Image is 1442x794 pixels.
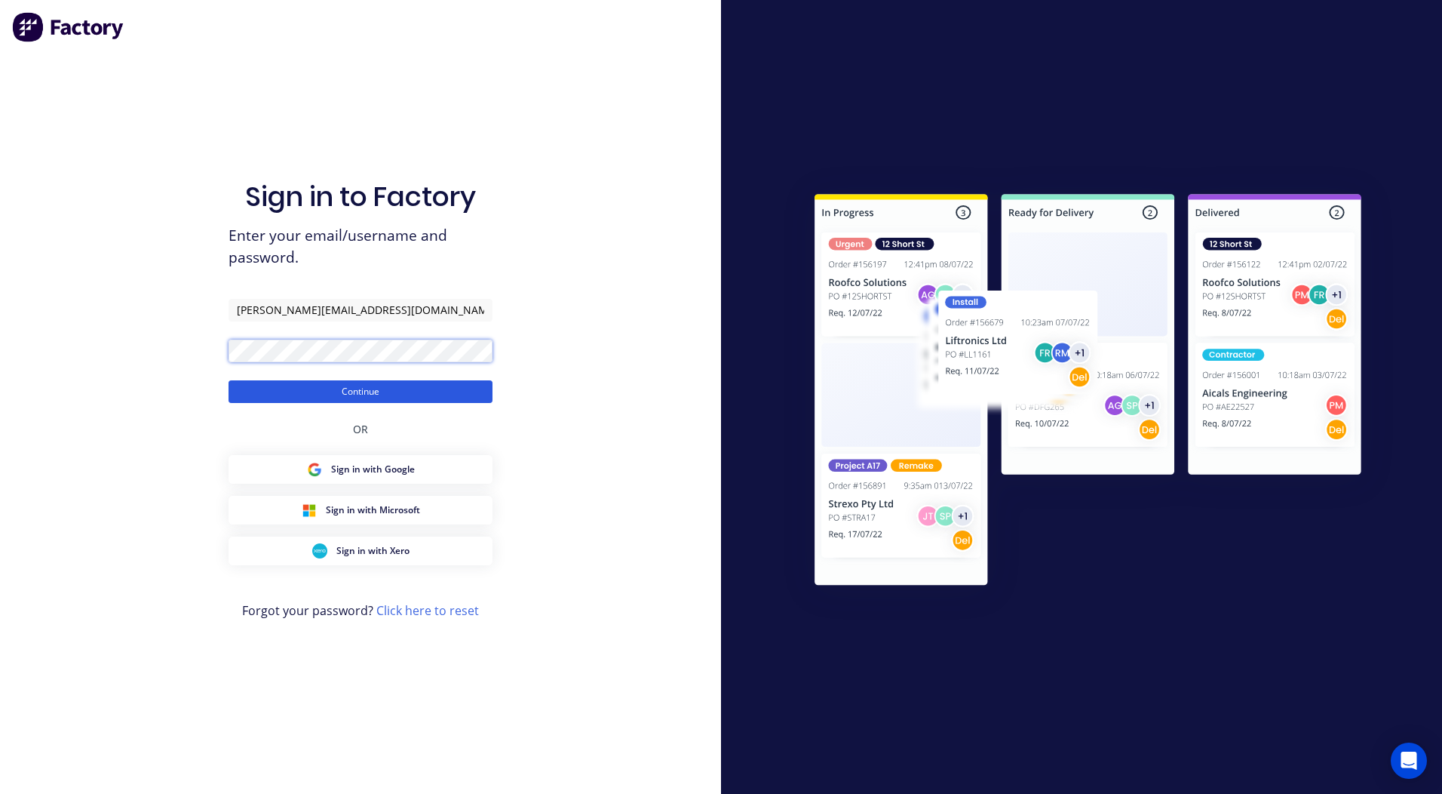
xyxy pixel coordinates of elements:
[353,403,368,455] div: OR
[1391,743,1427,779] div: Open Intercom Messenger
[229,299,492,322] input: Email/Username
[302,503,317,518] img: Microsoft Sign in
[229,537,492,565] button: Xero Sign inSign in with Xero
[229,225,492,269] span: Enter your email/username and password.
[242,602,479,620] span: Forgot your password?
[245,180,476,213] h1: Sign in to Factory
[781,164,1394,621] img: Sign in
[229,496,492,525] button: Microsoft Sign inSign in with Microsoft
[229,380,492,403] button: Continue
[12,12,125,42] img: Factory
[326,503,420,517] span: Sign in with Microsoft
[331,463,415,476] span: Sign in with Google
[336,544,410,558] span: Sign in with Xero
[312,543,327,559] img: Xero Sign in
[376,602,479,619] a: Click here to reset
[229,455,492,484] button: Google Sign inSign in with Google
[307,462,322,477] img: Google Sign in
